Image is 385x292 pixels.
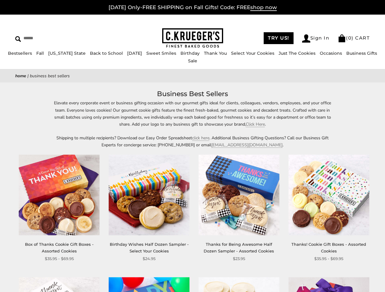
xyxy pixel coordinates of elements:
span: $23.95 [233,255,245,262]
a: TRY US! [264,32,294,44]
a: [DATE] Only-FREE SHIPPING on Fall Gifts! Code: FREEshop now [109,4,277,11]
p: Shipping to multiple recipients? Download our Easy Order Spreadsheet . Additional Business Giftin... [52,134,333,148]
span: $35.95 - $69.95 [45,255,74,262]
span: | [27,73,29,79]
a: [DATE] [127,50,142,56]
a: Box of Thanks Cookie Gift Boxes - Assorted Cookies [25,242,94,253]
img: Bag [338,34,346,42]
a: Sign In [302,34,330,43]
span: shop now [250,4,277,11]
a: click here [192,135,209,141]
p: Elevate every corporate event or business gifting occasion with our gourmet gifts ideal for clien... [52,99,333,127]
img: Thanks! Cookie Gift Boxes - Assorted Cookies [288,155,369,235]
img: C.KRUEGER'S [162,28,223,48]
a: Birthday Wishes Half Dozen Sampler - Select Your Cookies [110,242,189,253]
img: Search [15,36,21,42]
img: Box of Thanks Cookie Gift Boxes - Assorted Cookies [19,155,100,235]
span: Business Best Sellers [30,73,70,79]
a: Sale [188,58,197,64]
a: Business Gifts [346,50,377,56]
a: Fall [36,50,44,56]
a: Select Your Cookies [231,50,274,56]
nav: breadcrumbs [15,72,370,79]
img: Thanks for Being Awesome Half Dozen Sampler - Assorted Cookies [198,155,279,235]
span: 0 [348,35,352,41]
a: Occasions [320,50,342,56]
a: [EMAIL_ADDRESS][DOMAIN_NAME] [211,142,283,148]
a: Birthday [180,50,200,56]
a: [US_STATE] State [48,50,86,56]
a: Thank You [204,50,227,56]
input: Search [15,33,96,43]
a: Just The Cookies [279,50,315,56]
a: Thanks! Cookie Gift Boxes - Assorted Cookies [291,242,366,253]
a: Thanks for Being Awesome Half Dozen Sampler - Assorted Cookies [204,242,274,253]
span: $24.95 [143,255,155,262]
a: (0) CART [338,35,370,41]
img: Account [302,34,310,43]
a: Back to School [90,50,123,56]
a: Home [15,73,26,79]
img: Birthday Wishes Half Dozen Sampler - Select Your Cookies [109,155,190,235]
a: Click Here [246,121,265,127]
h1: Business Best Sellers [24,89,361,99]
span: $35.95 - $69.95 [314,255,343,262]
a: Sweet Smiles [146,50,176,56]
a: Bestsellers [8,50,32,56]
